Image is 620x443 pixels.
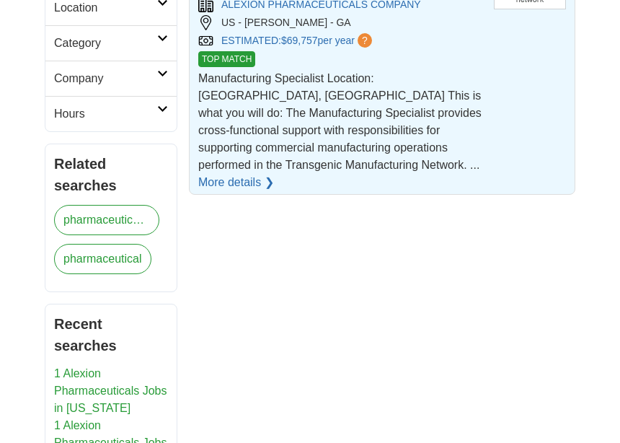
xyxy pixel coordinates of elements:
[54,153,168,196] h2: Related searches
[45,25,177,61] a: Category
[54,105,157,123] h2: Hours
[358,33,372,48] span: ?
[45,61,177,96] a: Company
[198,174,274,191] a: More details ❯
[54,367,167,414] a: 1 Alexion Pharmaceuticals Jobs in [US_STATE]
[198,15,482,30] div: US - [PERSON_NAME] - GA
[198,51,255,67] span: TOP MATCH
[54,205,159,235] a: pharmaceutical sales
[54,35,157,52] h2: Category
[54,313,168,356] h2: Recent searches
[45,96,177,131] a: Hours
[54,244,151,274] a: pharmaceutical
[198,72,482,171] span: Manufacturing Specialist Location: [GEOGRAPHIC_DATA], [GEOGRAPHIC_DATA] This is what you will do:...
[54,70,157,87] h2: Company
[281,35,318,46] span: $69,757
[221,33,375,48] a: ESTIMATED:$69,757per year?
